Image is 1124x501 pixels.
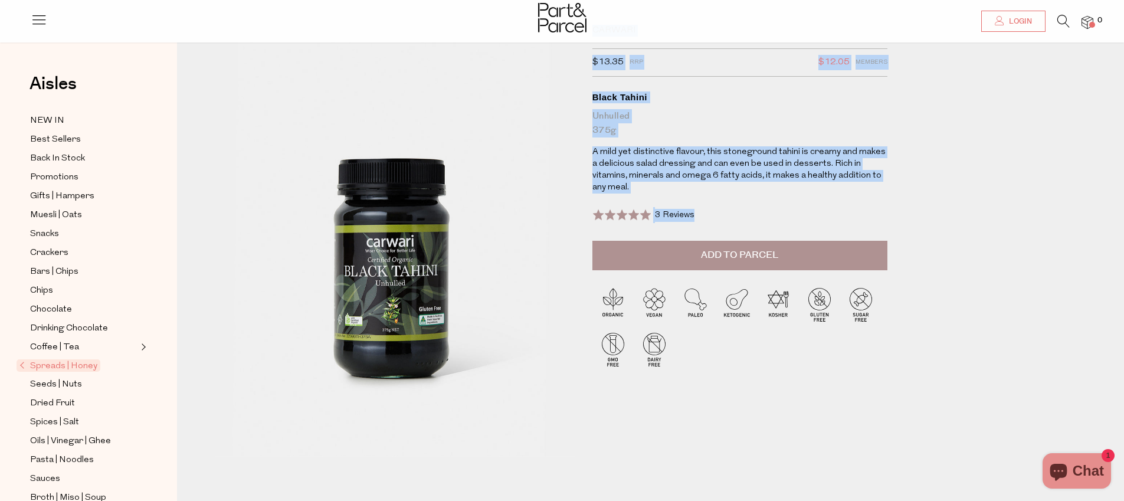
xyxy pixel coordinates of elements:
span: Promotions [30,171,78,185]
a: Promotions [30,170,137,185]
span: Chips [30,284,53,298]
a: Crackers [30,245,137,260]
div: Unhulled 375g [592,109,887,137]
a: Coffee | Tea [30,340,137,355]
a: Chips [30,283,137,298]
img: P_P-ICONS-Live_Bec_V11_Organic.svg [592,284,634,325]
span: Bars | Chips [30,265,78,279]
img: P_P-ICONS-Live_Bec_V11_Ketogenic.svg [716,284,758,325]
img: P_P-ICONS-Live_Bec_V11_Vegan.svg [634,284,675,325]
span: Spreads | Honey [17,359,100,372]
inbox-online-store-chat: Shopify online store chat [1039,453,1115,492]
span: Drinking Chocolate [30,322,108,336]
a: NEW IN [30,113,137,128]
span: Login [1006,17,1032,27]
img: Part&Parcel [538,3,586,32]
button: Expand/Collapse Coffee | Tea [138,340,146,354]
a: Back In Stock [30,151,137,166]
span: Add to Parcel [701,248,778,262]
a: Oils | Vinegar | Ghee [30,434,137,448]
a: Bars | Chips [30,264,137,279]
span: RRP [630,55,643,70]
a: Pasta | Noodles [30,453,137,467]
img: P_P-ICONS-Live_Bec_V11_Sugar_Free.svg [840,284,881,325]
a: Aisles [30,75,77,104]
span: Crackers [30,246,68,260]
span: Gifts | Hampers [30,189,94,204]
a: Sauces [30,471,137,486]
img: P_P-ICONS-Live_Bec_V11_Kosher.svg [758,284,799,325]
a: Seeds | Nuts [30,377,137,392]
a: Spices | Salt [30,415,137,430]
span: $13.35 [592,55,624,70]
img: P_P-ICONS-Live_Bec_V11_Dairy_Free.svg [634,329,675,370]
a: Dried Fruit [30,396,137,411]
a: Drinking Chocolate [30,321,137,336]
img: P_P-ICONS-Live_Bec_V11_Gluten_Free.svg [799,284,840,325]
span: Chocolate [30,303,72,317]
a: 0 [1082,16,1093,28]
img: P_P-ICONS-Live_Bec_V11_GMO_Free.svg [592,329,634,370]
a: Snacks [30,227,137,241]
button: Add to Parcel [592,241,887,270]
a: Chocolate [30,302,137,317]
span: $12.05 [818,55,850,70]
span: Back In Stock [30,152,85,166]
span: Dried Fruit [30,397,75,411]
img: P_P-ICONS-Live_Bec_V11_Paleo.svg [675,284,716,325]
span: 3 Reviews [655,211,694,220]
a: Gifts | Hampers [30,189,137,204]
span: Pasta | Noodles [30,453,94,467]
span: Aisles [30,71,77,97]
span: Sauces [30,472,60,486]
a: Muesli | Oats [30,208,137,222]
span: Coffee | Tea [30,340,79,355]
span: Oils | Vinegar | Ghee [30,434,111,448]
span: NEW IN [30,114,64,128]
span: Spices | Salt [30,415,79,430]
a: Spreads | Honey [19,359,137,373]
a: Best Sellers [30,132,137,147]
span: Snacks [30,227,59,241]
a: Login [981,11,1046,32]
span: Best Sellers [30,133,81,147]
p: A mild yet distinctive flavour, this stoneground tahini is creamy and makes a delicious salad dre... [592,146,887,194]
span: Seeds | Nuts [30,378,82,392]
div: Black Tahini [592,91,887,103]
span: Members [856,55,887,70]
span: 0 [1094,15,1105,26]
span: Muesli | Oats [30,208,82,222]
